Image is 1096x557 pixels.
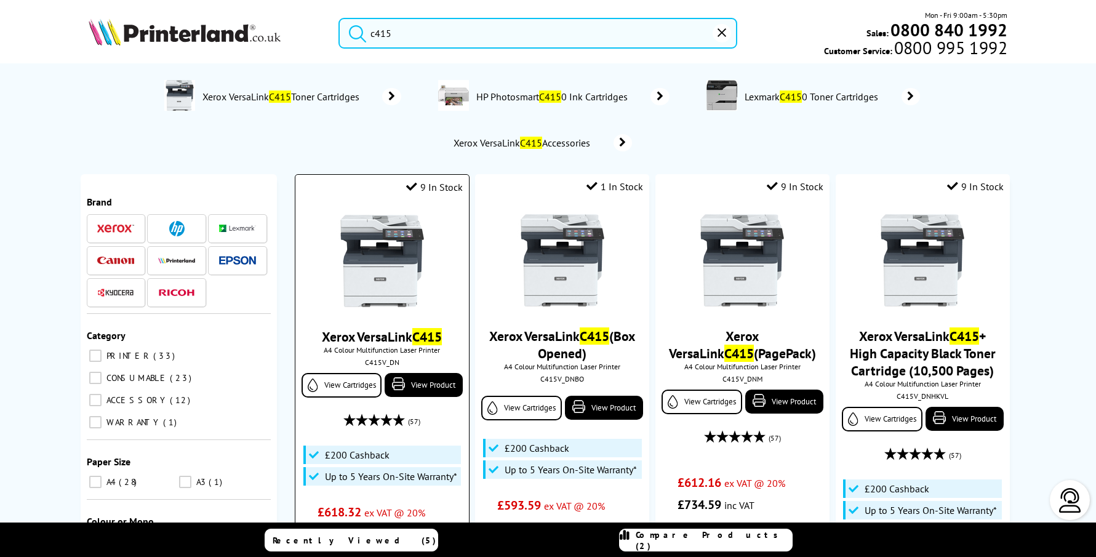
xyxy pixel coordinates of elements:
[89,476,102,488] input: A4 28
[153,350,178,361] span: 33
[87,329,126,342] span: Category
[586,180,643,193] div: 1 In Stock
[505,463,637,476] span: Up to 5 Years On-Site Warranty*
[97,288,134,297] img: Kyocera
[265,529,438,551] a: Recently Viewed (5)
[497,497,541,513] span: £593.59
[322,328,442,345] a: Xerox VersaLinkC415
[170,372,194,383] span: 23
[302,345,462,355] span: A4 Colour Multifunction Laser Printer
[452,137,595,149] span: Xerox VersaLink Accessories
[539,90,561,103] mark: C415
[925,9,1007,21] span: Mon - Fri 9:00am - 5:30pm
[89,18,281,46] img: Printerland Logo
[678,497,721,513] span: £734.59
[842,379,1004,388] span: A4 Colour Multifunction Laser Printer
[669,327,816,362] a: Xerox VersaLinkC415(PagePack)
[889,24,1007,36] a: 0800 840 1992
[103,372,169,383] span: CONSUMABLE
[950,327,979,345] mark: C415
[481,362,643,371] span: A4 Colour Multifunction Laser Printer
[484,374,640,383] div: C415V_DNBO
[724,345,754,362] mark: C415
[662,362,823,371] span: A4 Colour Multifunction Laser Printer
[947,180,1004,193] div: 9 In Stock
[516,214,609,307] img: Xerox-VersaLink-C415-Front-Main-Small.jpg
[158,289,195,296] img: Ricoh
[97,257,134,265] img: Canon
[318,504,361,520] span: £618.32
[89,394,102,406] input: ACCESSORY 12
[273,535,436,546] span: Recently Viewed (5)
[866,27,889,39] span: Sales:
[89,18,323,48] a: Printerland Logo
[408,410,420,433] span: (57)
[890,18,1007,41] b: 0800 840 1992
[845,391,1001,401] div: C415V_DNHKVL
[87,196,112,208] span: Brand
[489,327,635,362] a: Xerox VersaLinkC415(Box Opened)
[163,417,180,428] span: 1
[696,214,788,307] img: Xerox-VersaLink-C415-Front-Main-Small.jpg
[97,224,134,233] img: Xerox
[412,328,442,345] mark: C415
[325,449,390,461] span: £200 Cashback
[706,80,737,111] img: C4150-conspage.jpg
[475,90,633,103] span: HP Photosmart 0 Ink Cartridges
[497,519,541,535] span: £712.30
[364,507,425,519] span: ex VAT @ 20%
[892,42,1007,54] span: 0800 995 1992
[269,90,291,103] mark: C415
[876,214,969,307] img: Xerox-VersaLink-C415-Front-Main-Small.jpg
[103,395,169,406] span: ACCESSORY
[406,181,463,193] div: 9 In Stock
[505,442,569,454] span: £200 Cashback
[87,455,130,468] span: Paper Size
[544,522,574,534] span: inc VAT
[824,42,1007,57] span: Customer Service:
[452,134,632,151] a: Xerox VersaLinkC415Accessories
[164,80,195,111] img: Xerox-VersaLink-C415-DeptImage.jpg
[438,80,469,111] img: PhotosmartC4100-conspage.jpg
[949,444,961,467] span: (57)
[385,373,462,397] a: View Product
[520,137,542,149] mark: C415
[179,476,191,488] input: A3 1
[103,417,162,428] span: WARRANTY
[619,529,793,551] a: Compare Products (2)
[305,358,459,367] div: C415V_DN
[481,396,562,420] a: View Cartridges
[769,427,781,450] span: (57)
[865,483,929,495] span: £200 Cashback
[169,221,185,236] img: HP
[767,180,823,193] div: 9 In Stock
[336,215,428,307] img: Xerox-VersaLink-C415-Front-Main-Small.jpg
[1058,488,1082,513] img: user-headset-light.svg
[209,476,225,487] span: 1
[780,90,802,103] mark: C415
[103,476,118,487] span: A4
[475,80,670,113] a: HP PhotosmartC4150 Ink Cartridges
[89,372,102,384] input: CONSUMABLE 23
[193,476,207,487] span: A3
[87,515,154,527] span: Colour or Mono
[325,470,457,483] span: Up to 5 Years On-Site Warranty*
[201,80,401,113] a: Xerox VersaLinkC415Toner Cartridges
[158,257,195,263] img: Printerland
[745,390,823,414] a: View Product
[678,475,721,491] span: £612.16
[544,500,605,512] span: ex VAT @ 20%
[338,18,737,49] input: Search pr
[636,529,792,551] span: Compare Products (2)
[201,90,364,103] span: Xerox VersaLink Toner Cartridges
[724,499,754,511] span: inc VAT
[89,350,102,362] input: PRINTER 33
[665,374,820,383] div: C415V_DNM
[865,504,997,516] span: Up to 5 Years On-Site Warranty*
[89,416,102,428] input: WARRANTY 1
[850,327,996,379] a: Xerox VersaLinkC415+ High Capacity Black Toner Cartridge (10,500 Pages)
[926,407,1004,431] a: View Product
[119,476,140,487] span: 28
[565,396,643,420] a: View Product
[743,90,883,103] span: Lexmark 0 Toner Cartridges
